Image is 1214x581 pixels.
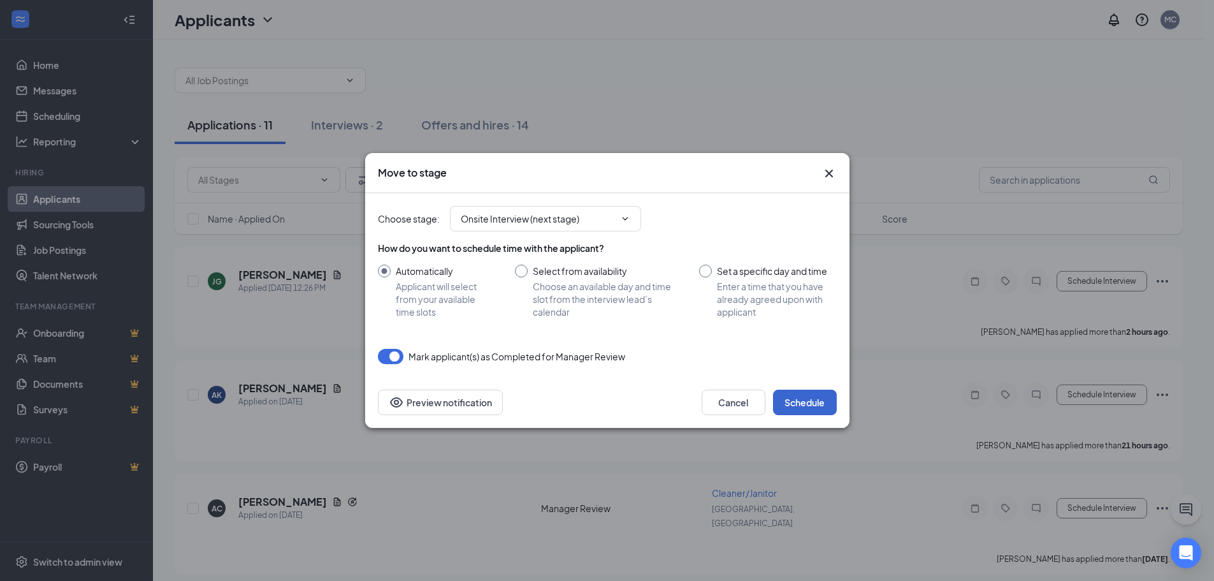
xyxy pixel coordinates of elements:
svg: Cross [821,166,837,181]
h3: Move to stage [378,166,447,180]
svg: ChevronDown [620,214,630,224]
div: Open Intercom Messenger [1171,538,1201,568]
span: Choose stage : [378,212,440,226]
button: Preview notificationEye [378,390,503,415]
button: Close [821,166,837,181]
div: How do you want to schedule time with the applicant? [378,242,837,254]
span: Mark applicant(s) as Completed for Manager Review [408,349,625,364]
button: Schedule [773,390,837,415]
svg: Eye [389,395,404,410]
button: Cancel [702,390,765,415]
